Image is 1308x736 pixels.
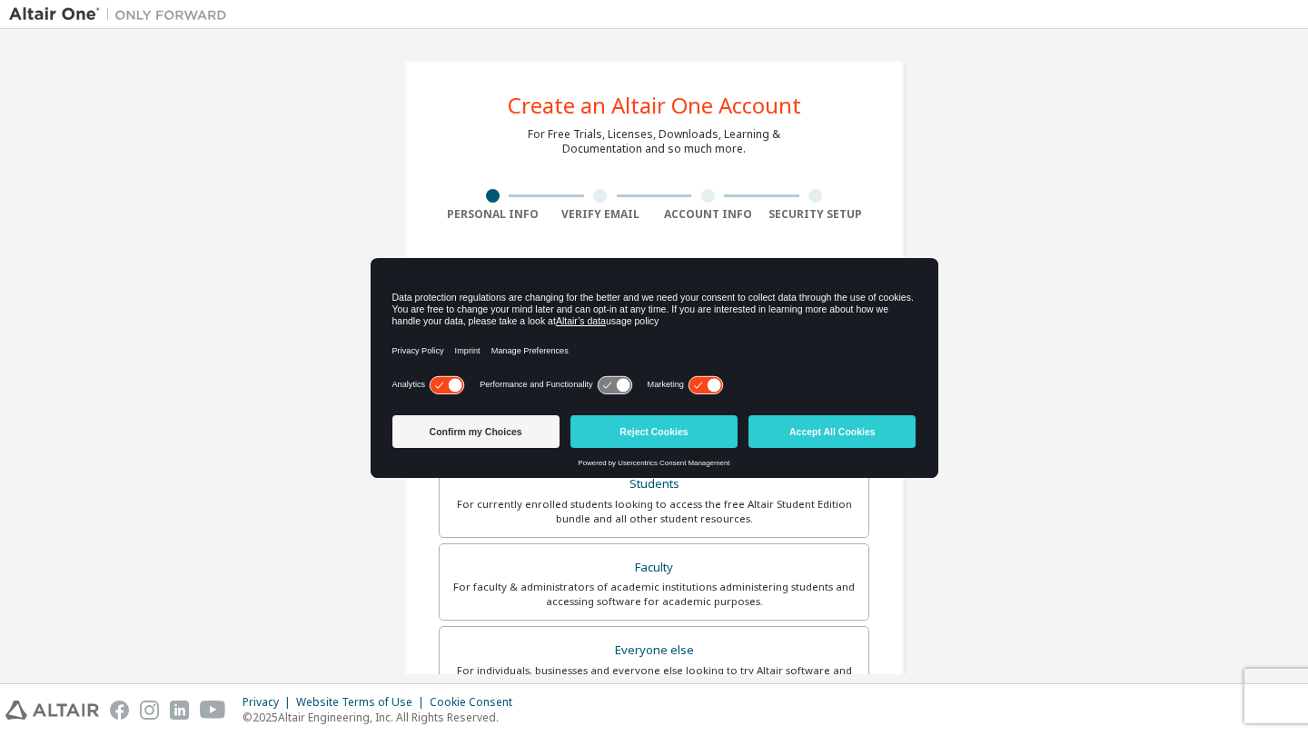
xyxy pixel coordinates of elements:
[243,710,523,725] p: © 2025 Altair Engineering, Inc. All Rights Reserved.
[508,94,801,116] div: Create an Altair One Account
[451,580,857,609] div: For faculty & administrators of academic institutions administering students and accessing softwa...
[200,701,226,720] img: youtube.svg
[451,497,857,526] div: For currently enrolled students looking to access the free Altair Student Edition bundle and all ...
[451,663,857,692] div: For individuals, businesses and everyone else looking to try Altair software and explore our prod...
[296,695,430,710] div: Website Terms of Use
[451,555,857,581] div: Faculty
[654,207,762,222] div: Account Info
[528,127,780,156] div: For Free Trials, Licenses, Downloads, Learning & Documentation and so much more.
[439,207,547,222] div: Personal Info
[110,701,129,720] img: facebook.svg
[451,638,857,663] div: Everyone else
[9,5,236,24] img: Altair One
[5,701,99,720] img: altair_logo.svg
[547,207,655,222] div: Verify Email
[451,472,857,497] div: Students
[762,207,870,222] div: Security Setup
[140,701,159,720] img: instagram.svg
[243,695,296,710] div: Privacy
[430,695,523,710] div: Cookie Consent
[170,701,189,720] img: linkedin.svg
